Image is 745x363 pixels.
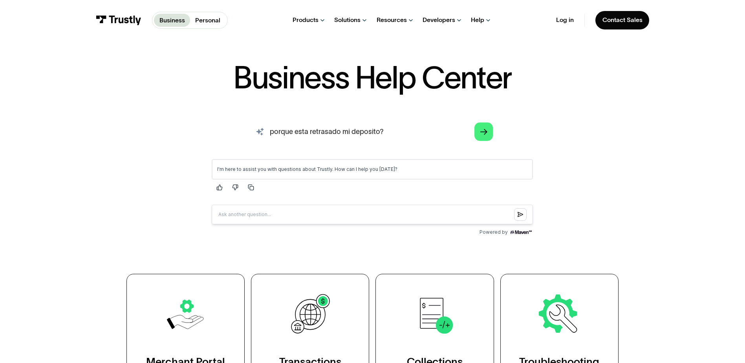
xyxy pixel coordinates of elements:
span: Powered by [274,76,302,82]
input: search [245,118,500,146]
div: Developers [423,16,455,24]
button: Submit question [309,55,321,68]
img: Trustly Logo [96,15,141,25]
p: Personal [195,16,220,25]
img: Maven AGI Logo [304,76,328,82]
a: Log in [556,16,574,24]
p: I'm here to assist you with questions about Trustly. How can I help you [DATE]? [12,13,322,20]
div: Solutions [334,16,361,24]
div: Help [471,16,484,24]
form: Search [245,118,500,146]
div: Resources [377,16,407,24]
div: Contact Sales [602,16,642,24]
a: Business [154,14,190,26]
div: Products [293,16,319,24]
a: Contact Sales [595,11,650,29]
p: Business [159,16,185,25]
a: Personal [190,14,226,26]
input: Question box [6,52,328,71]
h1: Business Help Center [233,62,512,93]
